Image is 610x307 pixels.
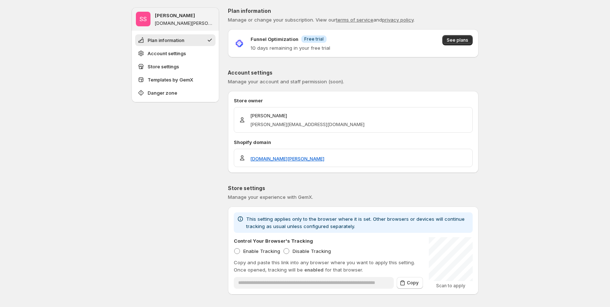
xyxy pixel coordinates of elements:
button: Store settings [135,61,216,72]
span: Manage your experience with GemX. [228,194,313,200]
p: [PERSON_NAME] [250,112,365,119]
span: Templates by GemX [148,76,193,83]
span: Danger zone [148,89,177,96]
span: enabled [304,267,324,273]
p: Plan information [228,7,479,15]
button: Copy [397,277,423,289]
p: Funnel Optimization [251,35,298,43]
p: [DOMAIN_NAME][PERSON_NAME] [155,20,215,26]
p: 10 days remaining in your free trial [251,44,330,52]
img: Funnel Optimization [234,38,245,49]
p: Scan to apply [429,283,473,289]
span: This setting applies only to the browser where it is set. Other browsers or devices will continue... [246,216,465,229]
a: terms of service [336,17,373,23]
p: Shopify domain [234,139,473,146]
p: [PERSON_NAME] [155,12,195,19]
button: Plan information [135,34,216,46]
span: Copy [407,280,419,286]
span: Sandy Sandy [136,12,150,26]
button: Templates by GemX [135,74,216,86]
span: Free trial [304,36,324,42]
a: [DOMAIN_NAME][PERSON_NAME] [250,155,324,162]
span: Manage or change your subscription. View our and . [228,17,415,23]
button: See plans [442,35,473,45]
button: Account settings [135,48,216,59]
span: Account settings [148,50,186,57]
span: Store settings [148,63,179,70]
text: SS [140,15,147,23]
span: Plan information [148,37,184,44]
span: See plans [447,37,468,43]
p: [PERSON_NAME][EMAIL_ADDRESS][DOMAIN_NAME] [250,121,365,128]
p: Account settings [228,69,479,76]
span: Enable Tracking [243,248,280,254]
p: Copy and paste this link into any browser where you want to apply this setting. Once opened, trac... [234,259,423,273]
p: Store settings [228,185,479,192]
span: Disable Tracking [293,248,331,254]
a: privacy policy [382,17,413,23]
button: Danger zone [135,87,216,99]
span: Manage your account and staff permission (soon). [228,79,344,84]
p: Control Your Browser's Tracking [234,237,313,245]
p: Store owner [234,97,473,104]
